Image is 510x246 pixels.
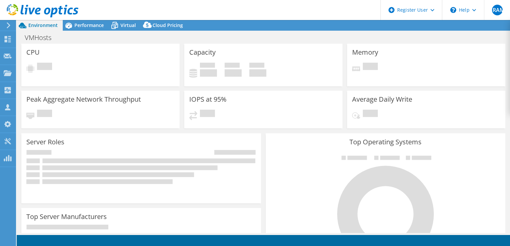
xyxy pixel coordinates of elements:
span: Pending [363,63,378,72]
span: Cloud Pricing [153,22,183,28]
span: Pending [37,63,52,72]
h3: Server Roles [26,138,64,146]
span: ERAM [492,5,503,15]
span: Total [249,63,264,69]
h4: 0 GiB [249,69,266,77]
span: Pending [363,110,378,119]
svg: \n [450,7,456,13]
span: Environment [28,22,58,28]
h4: 0 GiB [225,69,242,77]
span: Used [200,63,215,69]
h3: Average Daily Write [352,96,412,103]
span: Pending [37,110,52,119]
span: Free [225,63,240,69]
h3: CPU [26,49,40,56]
h1: VMHosts [22,34,62,41]
h4: 0 GiB [200,69,217,77]
h3: Peak Aggregate Network Throughput [26,96,141,103]
h3: Top Server Manufacturers [26,213,107,220]
h3: IOPS at 95% [189,96,227,103]
h3: Memory [352,49,378,56]
span: Pending [200,110,215,119]
span: Performance [74,22,104,28]
span: Virtual [120,22,136,28]
h3: Top Operating Systems [271,138,500,146]
h3: Capacity [189,49,216,56]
